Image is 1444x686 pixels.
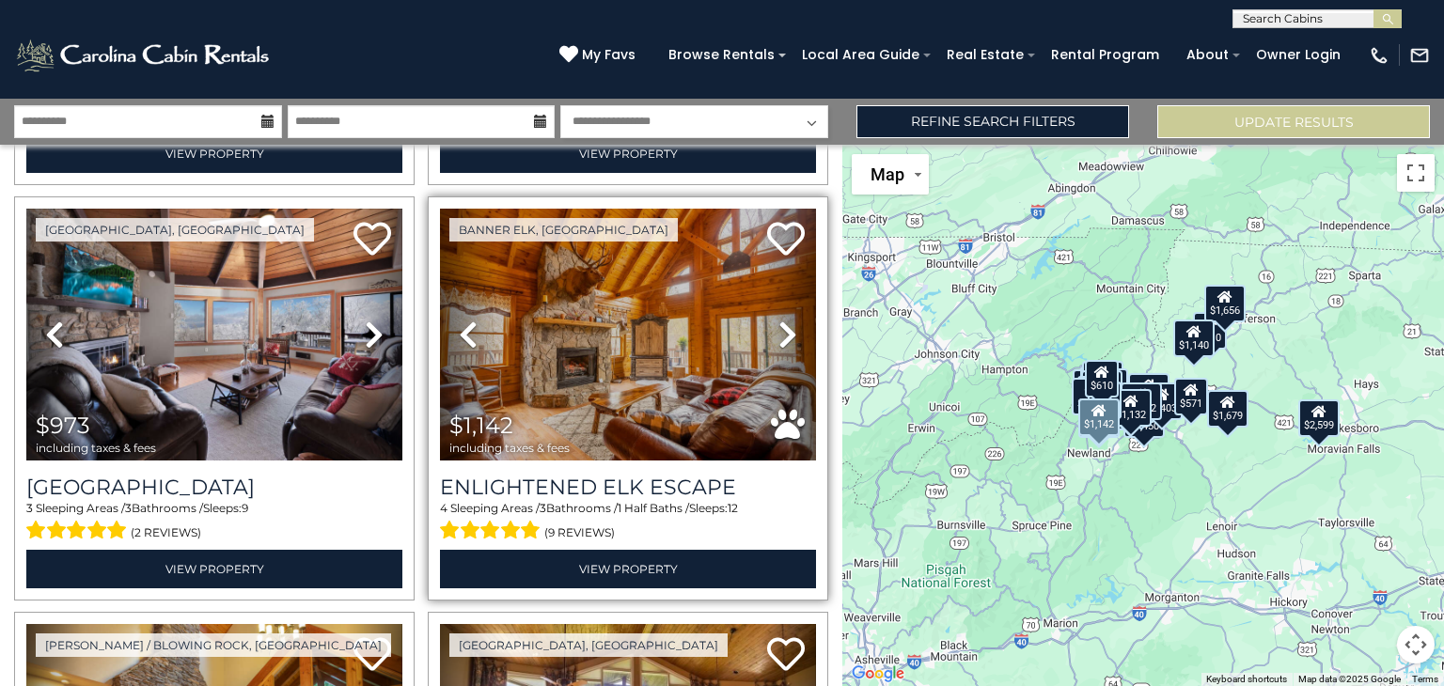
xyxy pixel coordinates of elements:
button: Update Results [1157,105,1430,138]
a: Open this area in Google Maps (opens a new window) [847,662,909,686]
img: Google [847,662,909,686]
a: Real Estate [937,40,1033,70]
a: Add to favorites [767,220,805,260]
a: Rental Program [1042,40,1169,70]
a: View Property [26,134,402,173]
span: 3 [26,501,33,515]
a: About [1177,40,1238,70]
img: White-1-2.png [14,37,275,74]
span: including taxes & fees [36,442,156,454]
div: $1,601 [1073,369,1114,407]
img: thumbnail_167882439.jpeg [26,209,402,460]
a: Owner Login [1247,40,1350,70]
span: 9 [242,501,248,515]
span: 4 [440,501,447,515]
button: Toggle fullscreen view [1397,154,1435,192]
a: [GEOGRAPHIC_DATA], [GEOGRAPHIC_DATA] [36,218,314,242]
div: $1,935 [1128,373,1169,411]
img: mail-regular-white.png [1409,45,1430,66]
div: $571 [1174,378,1208,415]
span: 3 [125,501,132,515]
div: $1,656 [1204,285,1246,322]
a: Banner Elk, [GEOGRAPHIC_DATA] [449,218,678,242]
a: View Property [440,134,816,173]
button: Map camera controls [1397,626,1435,663]
img: thumbnail_164433091.jpeg [440,209,816,460]
a: Enlightened Elk Escape [440,475,816,500]
img: phone-regular-white.png [1369,45,1389,66]
a: My Favs [559,45,640,66]
button: Change map style [852,154,929,195]
span: 3 [540,501,546,515]
span: including taxes & fees [449,442,570,454]
div: $1,679 [1207,390,1248,428]
div: $1,474 [1072,378,1113,415]
a: [GEOGRAPHIC_DATA], [GEOGRAPHIC_DATA] [449,633,728,657]
span: Map data ©2025 Google [1298,674,1401,684]
span: $1,142 [449,412,513,439]
div: Sleeping Areas / Bathrooms / Sleeps: [440,500,816,545]
button: Keyboard shortcuts [1206,673,1287,686]
a: Add to favorites [353,220,391,260]
div: $1,753 [1082,361,1123,398]
span: 1 Half Baths / [618,501,689,515]
span: Map [871,164,904,184]
a: View Property [26,550,402,588]
div: $1,142 [1078,398,1120,436]
div: $1,692 [1121,382,1162,420]
span: (9 reviews) [544,521,615,545]
div: $1,140 [1173,320,1215,357]
a: Add to favorites [767,635,805,676]
a: View Property [440,550,816,588]
div: $1,132 [1110,389,1152,427]
a: [PERSON_NAME] / Blowing Rock, [GEOGRAPHIC_DATA] [36,633,391,657]
h3: Beech Mountain Place [26,475,402,500]
a: Browse Rentals [659,40,784,70]
span: 12 [728,501,738,515]
span: My Favs [582,45,636,65]
a: Terms (opens in new tab) [1412,674,1438,684]
span: $973 [36,412,90,439]
div: $610 [1085,360,1119,398]
a: Refine Search Filters [856,105,1129,138]
a: Local Area Guide [793,40,929,70]
a: [GEOGRAPHIC_DATA] [26,475,402,500]
div: Sleeping Areas / Bathrooms / Sleeps: [26,500,402,545]
div: $2,599 [1298,399,1340,437]
span: (2 reviews) [131,521,201,545]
